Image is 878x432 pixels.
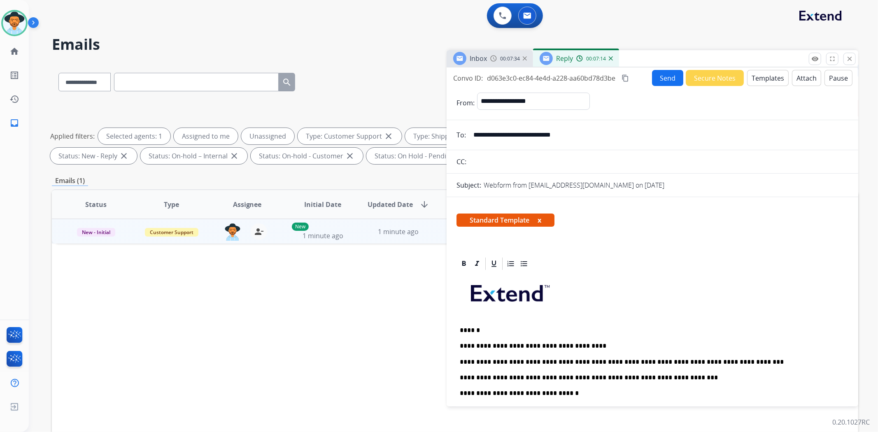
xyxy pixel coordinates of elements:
[52,36,858,53] h2: Emails
[378,227,419,236] span: 1 minute ago
[686,70,744,86] button: Secure Notes
[50,148,137,164] div: Status: New - Reply
[470,54,487,63] span: Inbox
[345,151,355,161] mat-icon: close
[456,157,466,167] p: CC:
[456,180,481,190] p: Subject:
[471,258,483,270] div: Italic
[9,118,19,128] mat-icon: inbox
[282,77,292,87] mat-icon: search
[846,55,853,63] mat-icon: close
[384,131,394,141] mat-icon: close
[586,56,606,62] span: 00:07:14
[811,55,819,63] mat-icon: remove_red_eye
[456,98,475,108] p: From:
[98,128,170,144] div: Selected agents: 1
[254,227,264,237] mat-icon: person_remove
[9,94,19,104] mat-icon: history
[303,231,343,240] span: 1 minute ago
[500,56,520,62] span: 00:07:34
[824,70,852,86] button: Pause
[3,12,26,35] img: avatar
[145,228,198,237] span: Customer Support
[792,70,821,86] button: Attach
[85,200,107,209] span: Status
[456,214,554,227] span: Standard Template
[456,130,466,140] p: To:
[241,128,294,144] div: Unassigned
[829,55,836,63] mat-icon: fullscreen
[174,128,238,144] div: Assigned to me
[538,215,541,225] button: x
[251,148,363,164] div: Status: On-hold - Customer
[488,258,500,270] div: Underline
[9,46,19,56] mat-icon: home
[224,223,241,241] img: agent-avatar
[487,74,615,83] span: d063e3c0-ec84-4e4d-a228-aa60bd78d3be
[419,200,429,209] mat-icon: arrow_downward
[304,200,341,209] span: Initial Date
[52,176,88,186] p: Emails (1)
[140,148,247,164] div: Status: On-hold – Internal
[233,200,262,209] span: Assignee
[518,258,530,270] div: Bullet List
[50,131,95,141] p: Applied filters:
[453,73,483,83] p: Convo ID:
[9,70,19,80] mat-icon: list_alt
[405,128,513,144] div: Type: Shipping Protection
[484,180,664,190] p: Webform from [EMAIL_ADDRESS][DOMAIN_NAME] on [DATE]
[622,74,629,82] mat-icon: content_copy
[366,148,492,164] div: Status: On Hold - Pending Parts
[292,223,309,231] p: New
[368,200,413,209] span: Updated Date
[652,70,683,86] button: Send
[229,151,239,161] mat-icon: close
[298,128,402,144] div: Type: Customer Support
[119,151,129,161] mat-icon: close
[556,54,573,63] span: Reply
[505,258,517,270] div: Ordered List
[832,417,870,427] p: 0.20.1027RC
[458,258,470,270] div: Bold
[164,200,179,209] span: Type
[747,70,789,86] button: Templates
[77,228,115,237] span: New - Initial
